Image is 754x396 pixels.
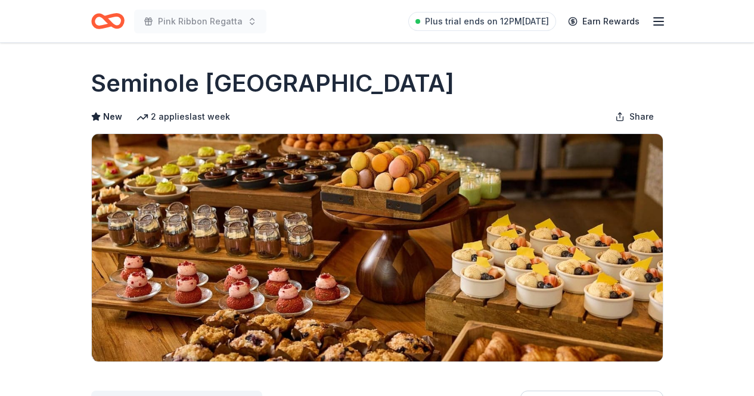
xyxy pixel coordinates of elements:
[629,110,654,124] span: Share
[134,10,266,33] button: Pink Ribbon Regatta
[606,105,663,129] button: Share
[408,12,556,31] a: Plus trial ends on 12PM[DATE]
[561,11,647,32] a: Earn Rewards
[91,7,125,35] a: Home
[103,110,122,124] span: New
[425,14,549,29] span: Plus trial ends on 12PM[DATE]
[92,134,663,361] img: Image for Seminole Hard Rock Hotel & Casino Hollywood
[91,67,454,100] h1: Seminole [GEOGRAPHIC_DATA]
[136,110,230,124] div: 2 applies last week
[158,14,243,29] span: Pink Ribbon Regatta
